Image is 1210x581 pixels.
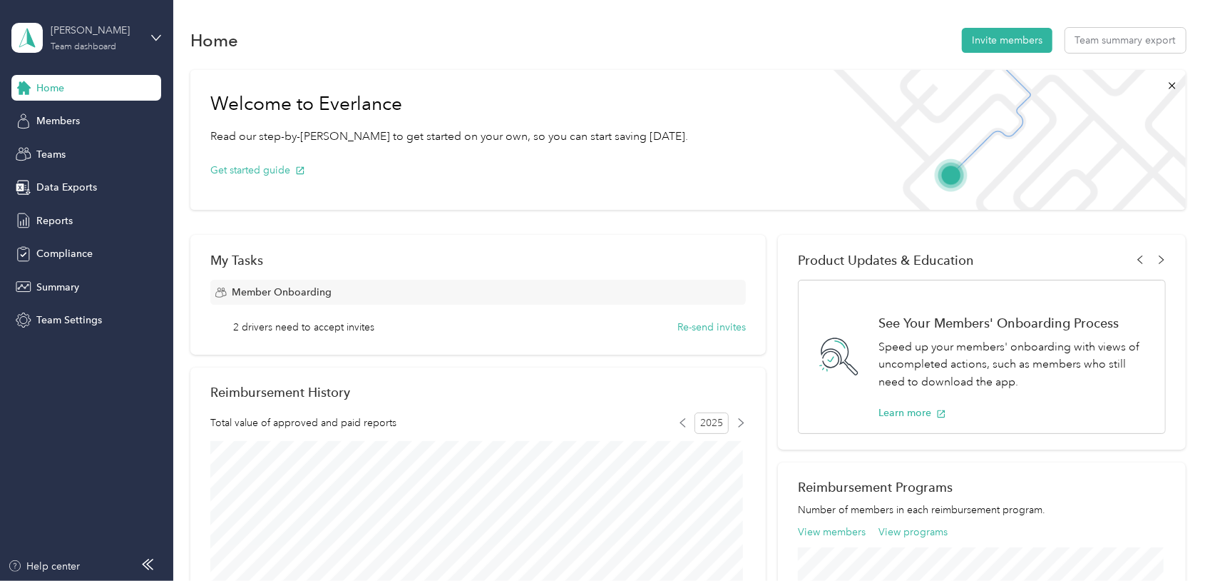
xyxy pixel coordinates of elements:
span: Members [36,113,80,128]
p: Number of members in each reimbursement program. [798,502,1165,517]
span: Data Exports [36,180,97,195]
p: Read our step-by-[PERSON_NAME] to get started on your own, so you can start saving [DATE]. [210,128,688,146]
span: Home [36,81,64,96]
iframe: Everlance-gr Chat Button Frame [1130,501,1210,581]
button: View programs [878,525,948,540]
p: Speed up your members' onboarding with views of uncompleted actions, such as members who still ne... [878,338,1149,391]
span: 2 drivers need to accept invites [233,320,374,335]
img: Welcome to everlance [819,70,1185,210]
h1: See Your Members' Onboarding Process [878,315,1149,330]
span: Product Updates & Education [798,253,974,268]
button: Get started guide [210,163,305,178]
button: Team summary export [1065,28,1186,53]
span: Team Settings [36,313,102,328]
button: Learn more [878,405,946,420]
h2: Reimbursement Programs [798,480,1165,495]
div: Team dashboard [51,43,116,51]
span: Summary [36,280,79,295]
span: Reports [36,213,73,228]
span: Total value of approved and paid reports [210,415,396,430]
div: My Tasks [210,253,746,268]
h1: Home [190,33,238,48]
button: Help center [8,559,81,574]
button: Invite members [962,28,1052,53]
span: Member Onboarding [232,285,332,300]
span: Compliance [36,246,93,261]
h2: Reimbursement History [210,385,350,400]
button: View members [798,525,866,540]
h1: Welcome to Everlance [210,93,688,116]
span: Teams [36,147,66,162]
div: [PERSON_NAME] [51,23,140,38]
span: 2025 [694,413,729,434]
button: Re-send invites [677,320,746,335]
